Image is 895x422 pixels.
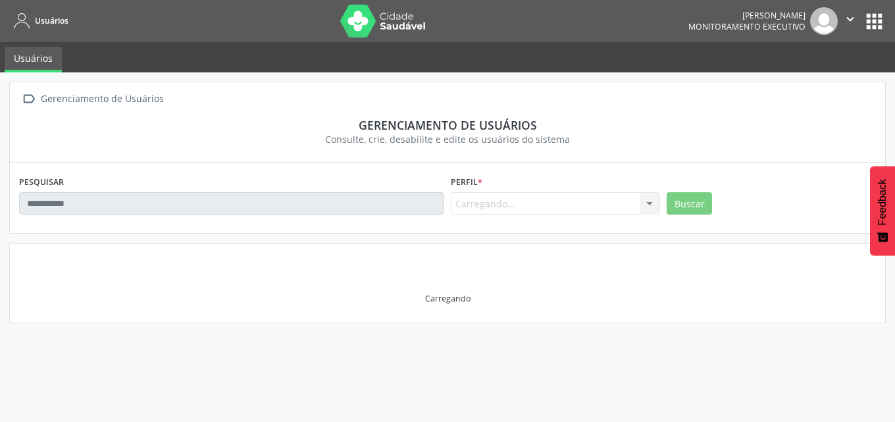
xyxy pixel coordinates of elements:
[667,192,712,215] button: Buscar
[688,10,805,21] div: [PERSON_NAME]
[425,293,471,304] div: Carregando
[863,10,886,33] button: apps
[810,7,838,35] img: img
[19,90,38,109] i: 
[838,7,863,35] button: 
[19,172,64,192] label: PESQUISAR
[28,132,867,146] div: Consulte, crie, desabilite e edite os usuários do sistema
[877,179,888,225] span: Feedback
[451,172,482,192] label: Perfil
[38,90,166,109] div: Gerenciamento de Usuários
[5,47,62,72] a: Usuários
[19,90,166,109] a:  Gerenciamento de Usuários
[688,21,805,32] span: Monitoramento Executivo
[28,118,867,132] div: Gerenciamento de usuários
[35,15,68,26] span: Usuários
[870,166,895,255] button: Feedback - Mostrar pesquisa
[9,10,68,32] a: Usuários
[843,12,857,26] i: 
